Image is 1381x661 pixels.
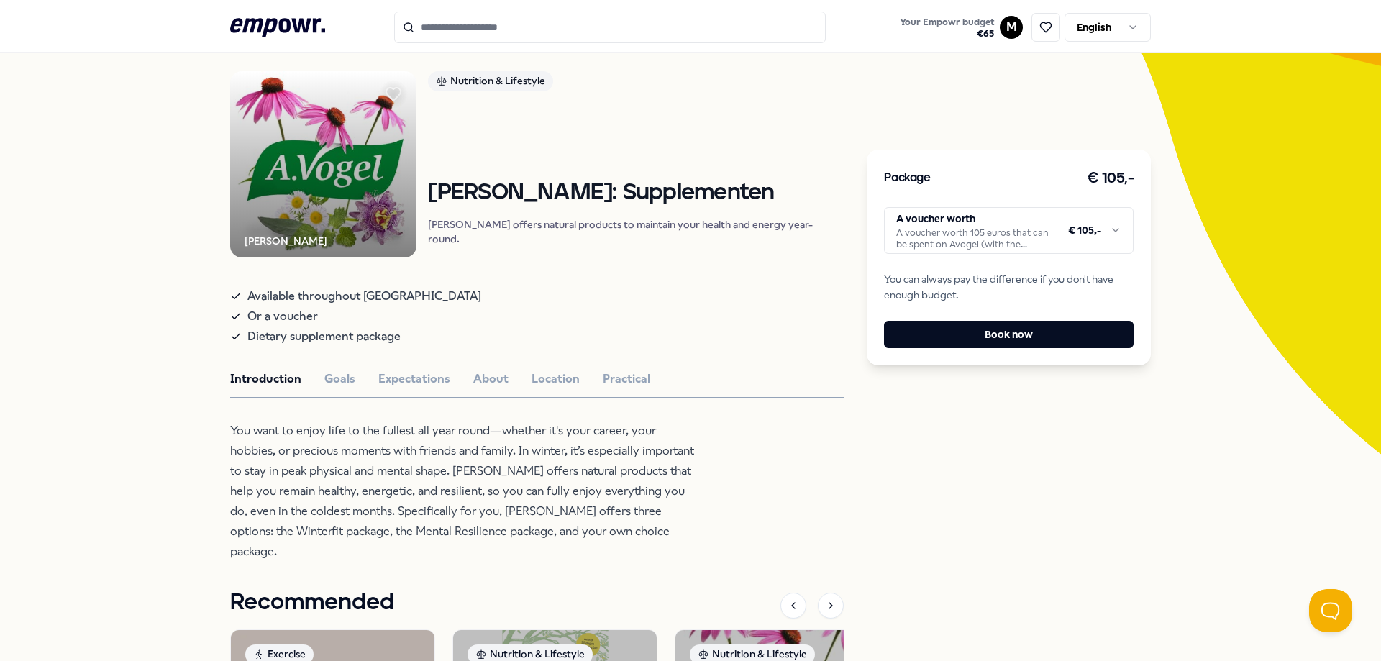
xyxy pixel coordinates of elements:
[894,12,1000,42] a: Your Empowr budget€65
[428,181,844,206] h1: [PERSON_NAME]: Supplementen
[884,271,1134,304] span: You can always pay the difference if you don't have enough budget.
[324,370,355,388] button: Goals
[884,321,1134,348] button: Book now
[532,370,580,388] button: Location
[428,217,844,246] p: [PERSON_NAME] offers natural products to maintain your health and energy year-round.
[247,306,318,327] span: Or a voucher
[1087,167,1134,190] h3: € 105,-
[1000,16,1023,39] button: M
[428,71,844,96] a: Nutrition & Lifestyle
[378,370,450,388] button: Expectations
[394,12,826,43] input: Search for products, categories or subcategories
[230,370,301,388] button: Introduction
[1309,589,1352,632] iframe: Help Scout Beacon - Open
[900,28,994,40] span: € 65
[230,71,416,257] img: Product Image
[230,585,394,621] h1: Recommended
[245,233,327,249] div: [PERSON_NAME]
[900,17,994,28] span: Your Empowr budget
[428,71,553,91] div: Nutrition & Lifestyle
[897,14,997,42] button: Your Empowr budget€65
[230,421,698,562] p: You want to enjoy life to the fullest all year round—whether it's your career, your hobbies, or p...
[473,370,509,388] button: About
[247,327,401,347] span: Dietary supplement package
[603,370,650,388] button: Practical
[247,286,481,306] span: Available throughout [GEOGRAPHIC_DATA]
[884,169,930,188] h3: Package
